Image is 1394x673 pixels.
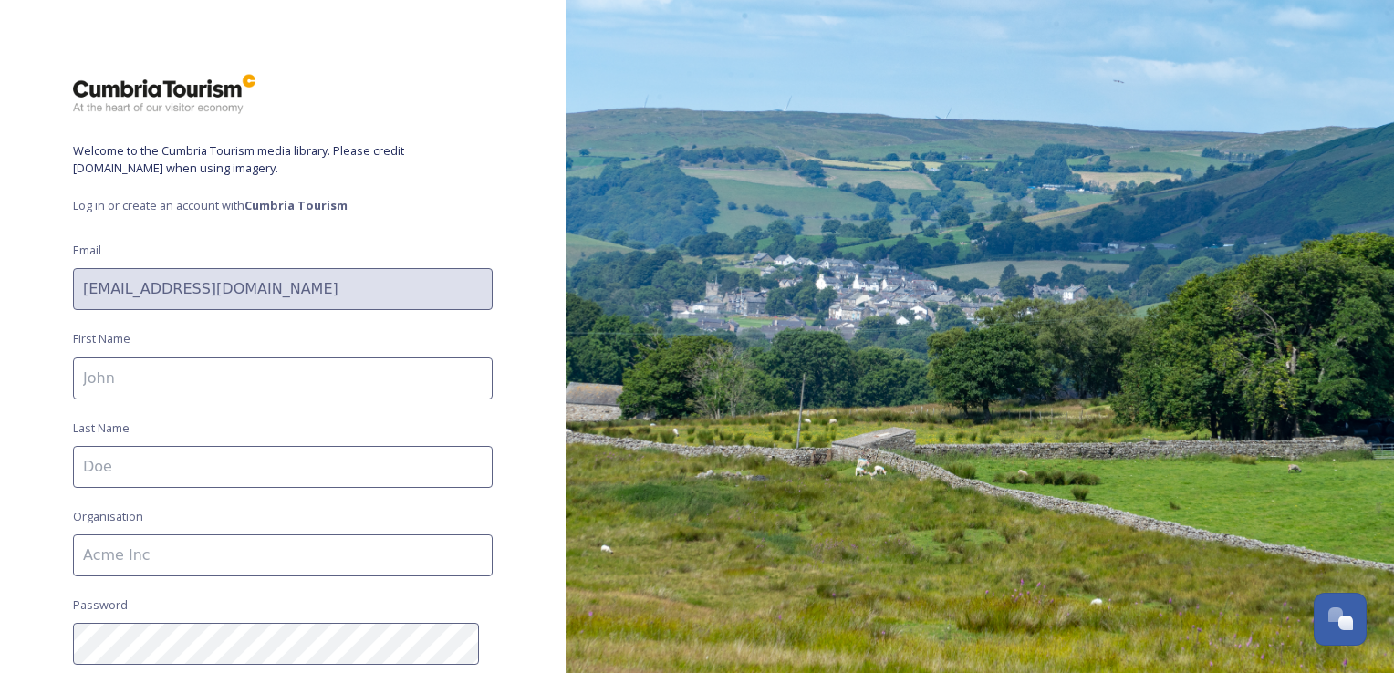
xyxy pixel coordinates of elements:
span: Email [73,242,101,259]
input: john.doe@snapsea.io [73,268,493,310]
span: Last Name [73,419,130,437]
input: Doe [73,446,493,488]
span: Welcome to the Cumbria Tourism media library. Please credit [DOMAIN_NAME] when using imagery. [73,142,493,177]
span: Log in or create an account with [73,197,493,214]
input: John [73,357,493,399]
span: Organisation [73,508,143,525]
strong: Cumbria Tourism [244,197,348,213]
input: Acme Inc [73,534,493,576]
span: Password [73,596,128,614]
img: ct_logo.png [73,73,255,115]
button: Open Chat [1314,593,1367,646]
span: First Name [73,330,130,347]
